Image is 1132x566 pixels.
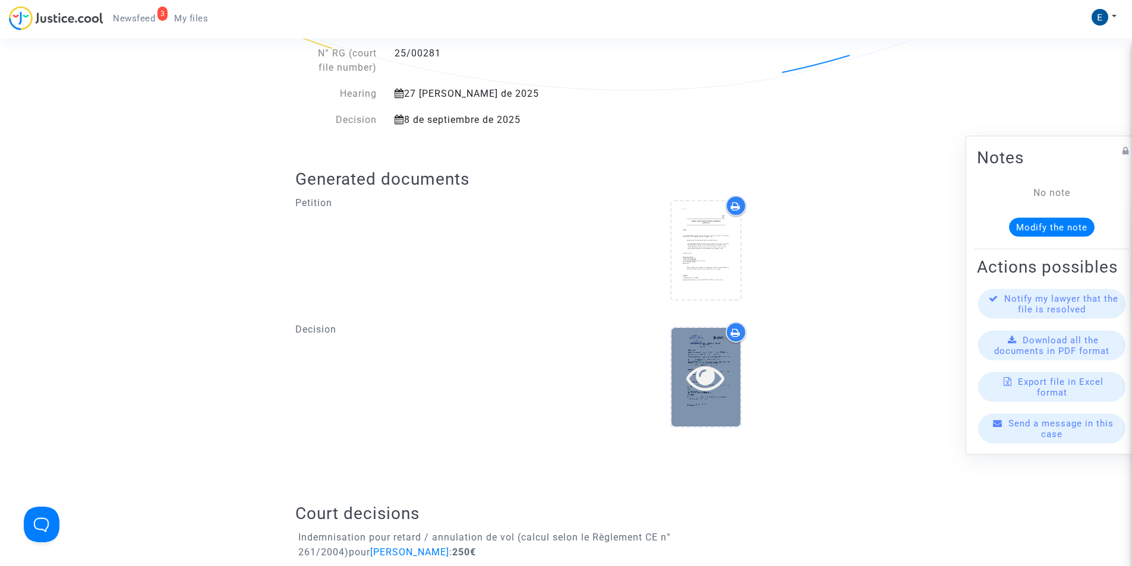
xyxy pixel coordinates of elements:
span: Download all the documents in PDF format [994,334,1109,356]
span: pour [349,546,449,558]
p: Indemnisation pour retard / annulation de vol (calcul selon le Règlement CE n° 261/2004) : [298,530,846,559]
div: N° RG (court file number) [295,46,386,75]
h2: Notes [977,147,1127,167]
b: 250€ [452,546,476,558]
h2: Court decisions [295,503,837,524]
span: Export file in Excel format [1018,376,1103,397]
p: Petition [295,195,557,210]
span: Send a message in this case [1008,418,1114,439]
p: Decision [295,322,557,337]
div: 3 [157,7,168,21]
span: [PERSON_NAME] [370,546,449,558]
div: Decision [295,113,386,127]
span: Notify my lawyer that the file is resolved [1004,293,1118,314]
img: ACg8ocICGBWcExWuj3iT2MEg9j5dw-yx0VuEqZIV0SNsKSMu=s96-c [1092,9,1108,26]
div: Hearing [295,87,386,101]
h2: Generated documents [295,169,837,189]
div: 8 de septiembre de 2025 [386,113,626,127]
div: No note [995,185,1109,200]
a: My files [165,10,217,27]
a: 3Newsfeed [103,10,165,27]
iframe: Help Scout Beacon - Open [24,507,59,542]
img: jc-logo.svg [9,6,103,30]
span: My files [174,13,208,24]
div: 27 [PERSON_NAME] de 2025 [386,87,626,101]
span: Newsfeed [113,13,155,24]
div: 25/00281 [386,46,626,75]
h2: Actions possibles [977,256,1127,277]
button: Modify the note [1009,217,1095,236]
